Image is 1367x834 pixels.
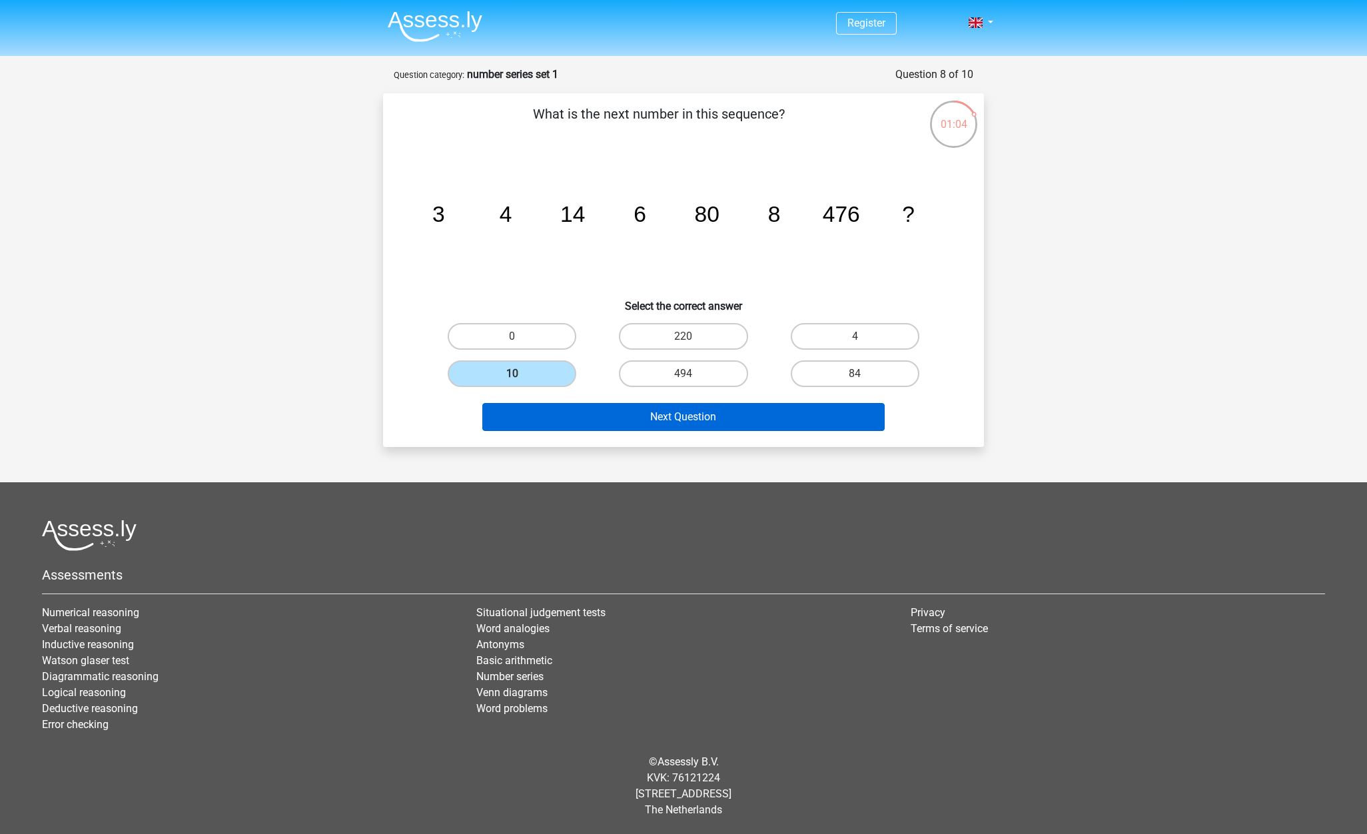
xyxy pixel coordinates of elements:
[394,70,464,80] small: Question category:
[560,202,585,226] tspan: 14
[768,202,781,226] tspan: 8
[42,622,121,635] a: Verbal reasoning
[42,567,1325,583] h5: Assessments
[42,654,129,667] a: Watson glaser test
[404,289,963,312] h6: Select the correct answer
[695,202,719,226] tspan: 80
[482,403,885,431] button: Next Question
[42,686,126,699] a: Logical reasoning
[619,323,747,350] label: 220
[388,11,482,42] img: Assessly
[476,686,548,699] a: Venn diagrams
[404,104,913,144] p: What is the next number in this sequence?
[32,743,1335,829] div: © KVK: 76121224 [STREET_ADDRESS] The Netherlands
[847,17,885,29] a: Register
[42,718,109,731] a: Error checking
[42,702,138,715] a: Deductive reasoning
[791,360,919,387] label: 84
[895,67,973,83] div: Question 8 of 10
[42,606,139,619] a: Numerical reasoning
[911,606,945,619] a: Privacy
[902,202,915,226] tspan: ?
[42,638,134,651] a: Inductive reasoning
[476,654,552,667] a: Basic arithmetic
[911,622,988,635] a: Terms of service
[42,670,159,683] a: Diagrammatic reasoning
[476,606,606,619] a: Situational judgement tests
[448,323,576,350] label: 0
[476,622,550,635] a: Word analogies
[823,202,860,226] tspan: 476
[42,520,137,551] img: Assessly logo
[634,202,646,226] tspan: 6
[476,670,544,683] a: Number series
[476,702,548,715] a: Word problems
[619,360,747,387] label: 494
[432,202,445,226] tspan: 3
[500,202,512,226] tspan: 4
[929,99,979,133] div: 01:04
[658,755,719,768] a: Assessly B.V.
[791,323,919,350] label: 4
[467,68,558,81] strong: number series set 1
[476,638,524,651] a: Antonyms
[448,360,576,387] label: 10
